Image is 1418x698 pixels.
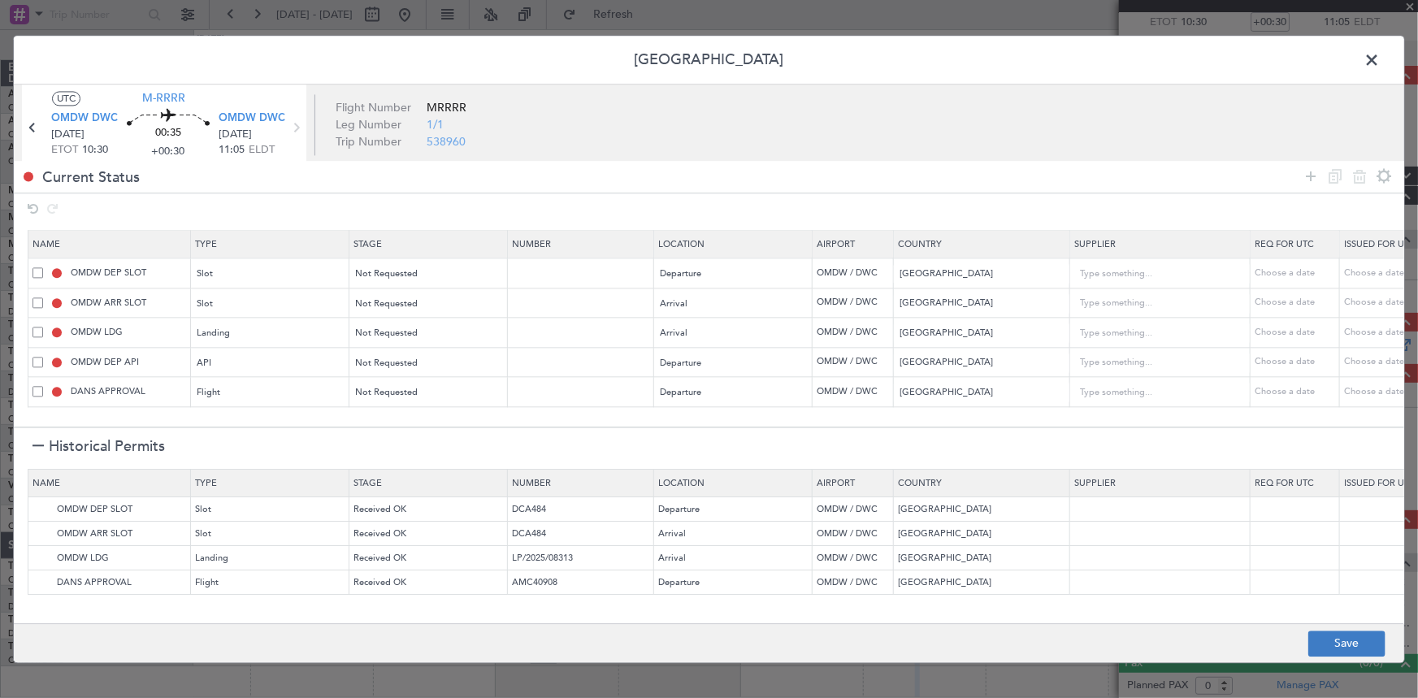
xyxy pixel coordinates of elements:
div: Choose a date [1255,267,1339,280]
div: Choose a date [1255,356,1339,370]
input: Type something... [1080,351,1226,375]
span: Issued For Utc [1344,238,1416,250]
div: Choose a date [1255,297,1339,310]
div: Choose a date [1255,385,1339,399]
span: Req For Utc [1255,238,1314,250]
button: Save [1308,631,1385,657]
input: Type something... [1080,292,1226,316]
header: [GEOGRAPHIC_DATA] [14,36,1404,85]
input: Type something... [1080,380,1226,405]
div: Choose a date [1255,326,1339,340]
th: Supplier [1070,470,1251,497]
input: Type something... [1080,321,1226,345]
input: Type something... [1080,262,1226,286]
th: Req For Utc [1251,470,1340,497]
